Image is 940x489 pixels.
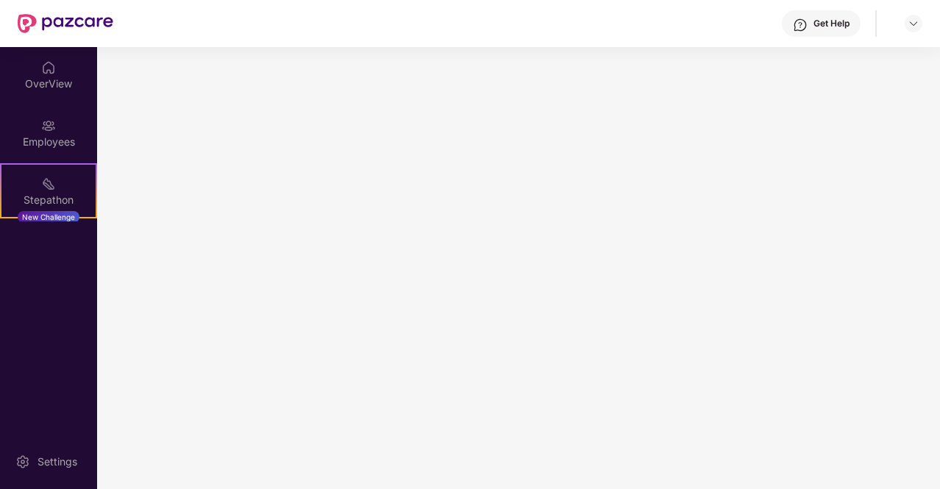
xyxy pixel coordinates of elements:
[18,14,113,33] img: New Pazcare Logo
[908,18,919,29] img: svg+xml;base64,PHN2ZyBpZD0iRHJvcGRvd24tMzJ4MzIiIHhtbG5zPSJodHRwOi8vd3d3LnczLm9yZy8yMDAwL3N2ZyIgd2...
[18,211,79,223] div: New Challenge
[41,176,56,191] img: svg+xml;base64,PHN2ZyB4bWxucz0iaHR0cDovL3d3dy53My5vcmcvMjAwMC9zdmciIHdpZHRoPSIyMSIgaGVpZ2h0PSIyMC...
[41,60,56,75] img: svg+xml;base64,PHN2ZyBpZD0iSG9tZSIgeG1sbnM9Imh0dHA6Ly93d3cudzMub3JnLzIwMDAvc3ZnIiB3aWR0aD0iMjAiIG...
[33,454,82,469] div: Settings
[1,193,96,207] div: Stepathon
[15,454,30,469] img: svg+xml;base64,PHN2ZyBpZD0iU2V0dGluZy0yMHgyMCIgeG1sbnM9Imh0dHA6Ly93d3cudzMub3JnLzIwMDAvc3ZnIiB3aW...
[813,18,850,29] div: Get Help
[793,18,808,32] img: svg+xml;base64,PHN2ZyBpZD0iSGVscC0zMngzMiIgeG1sbnM9Imh0dHA6Ly93d3cudzMub3JnLzIwMDAvc3ZnIiB3aWR0aD...
[41,118,56,133] img: svg+xml;base64,PHN2ZyBpZD0iRW1wbG95ZWVzIiB4bWxucz0iaHR0cDovL3d3dy53My5vcmcvMjAwMC9zdmciIHdpZHRoPS...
